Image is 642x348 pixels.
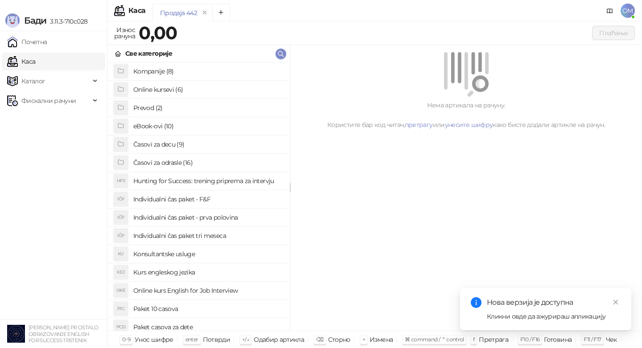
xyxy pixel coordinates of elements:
span: ↑/↓ [242,336,249,343]
div: Све категорије [125,49,172,58]
button: Add tab [212,4,230,21]
span: + [362,336,365,343]
div: HFS [114,174,128,188]
h4: Online kurs English for Job Interview [133,283,283,298]
div: Каса [128,7,145,14]
button: remove [199,9,210,16]
h4: Individualni čas paket - prva polovina [133,210,283,225]
a: Почетна [7,33,47,51]
div: Одабир артикла [254,334,304,345]
h4: Paket 10 casova [133,302,283,316]
div: KU [114,247,128,261]
small: [PERSON_NAME] PR OSTALO OBRAZOVANJE ENGLISH FOR SUCCESS TRSTENIK [29,324,98,344]
a: Документација [603,4,617,18]
div: Чек [606,334,617,345]
div: IČP [114,192,128,206]
span: close [613,299,619,305]
div: Нема артикала на рачуну. Користите бар код читач, или како бисте додали артикле на рачун. [301,100,631,130]
button: Плаћање [592,26,635,40]
h4: Online kursevi (6) [133,82,283,97]
img: 64x64-companyLogo-5398bb4f-6151-4620-a7ef-77195562e05f.png [7,325,25,343]
h4: Kurs engleskog jezika [133,265,283,279]
div: KEJ [114,265,128,279]
h4: Časovi za decu (9) [133,137,283,151]
span: 3.11.3-710c028 [46,17,87,25]
div: Готовина [544,334,572,345]
span: OM [621,4,635,18]
span: info-circle [471,297,481,308]
h4: Individualni čas paket tri meseca [133,229,283,243]
span: Фискални рачуни [21,92,76,110]
a: унесите шифру [445,121,493,129]
h4: Prevod (2) [133,101,283,115]
a: Каса [7,53,35,70]
span: Бади [24,15,46,26]
h4: Paket casova za dete [133,320,283,334]
span: 0-9 [122,336,130,343]
h4: Časovi za odrasle (16) [133,156,283,170]
div: Сторно [328,334,350,345]
div: OKE [114,283,128,298]
div: Продаја 442 [160,8,197,18]
div: Потврди [203,334,230,345]
span: ⌘ command / ⌃ control [405,336,464,343]
div: Нова верзија је доступна [487,297,621,308]
h4: eBook-ovi (10) [133,119,283,133]
h4: Kompanije (8) [133,64,283,78]
h4: Hunting for Success: trening priprema za intervju [133,174,283,188]
span: f [473,336,474,343]
strong: 0,00 [139,22,177,44]
div: IČP [114,210,128,225]
span: ⌫ [316,336,323,343]
div: PCD [114,320,128,334]
div: Унос шифре [135,334,173,345]
a: претрагу [405,121,433,129]
img: Logo [5,13,20,28]
span: F11 / F17 [584,336,601,343]
span: F10 / F16 [520,336,539,343]
div: Износ рачуна [112,24,137,42]
span: enter [185,336,198,343]
span: Каталог [21,72,45,90]
h4: Individualni čas paket - F&F [133,192,283,206]
h4: Konsultantske usluge [133,247,283,261]
div: IČP [114,229,128,243]
div: P1C [114,302,128,316]
div: Измена [370,334,393,345]
div: grid [107,62,290,331]
div: Кликни овде да ажурираш апликацију [487,311,621,321]
div: Претрага [479,334,508,345]
a: Close [611,297,621,307]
